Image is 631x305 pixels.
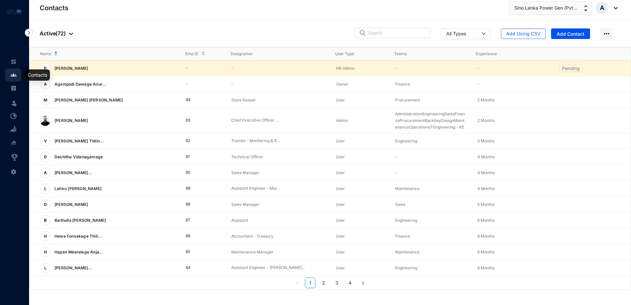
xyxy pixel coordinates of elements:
li: Home [5,55,21,68]
a: 4 [345,278,355,288]
td: 94 [175,92,221,108]
td: 87 [175,212,221,228]
p: Assistant [231,217,325,224]
img: 1750057586326_kEeFkOghIN [40,115,51,126]
span: Hapan Weerelage Anja... [55,249,103,254]
th: Teams [384,47,465,60]
span: Add Using CSV [506,30,540,37]
p: Maintenance Manager [231,249,325,255]
span: User [336,154,345,159]
button: Sino Lanka Power Gen (Pvt... [509,1,591,15]
p: Assistant Engineer - [PERSON_NAME]... [231,265,325,271]
td: T007 [175,276,221,292]
span: - [477,82,479,87]
td: 88 [175,197,221,212]
li: Next Page [358,278,368,288]
p: Baithulla [PERSON_NAME] [51,215,109,226]
li: Contacts [5,68,21,82]
th: Emp ID [175,47,220,60]
span: A [600,5,604,11]
img: dropdown-black.8e83cc76930a90b1a4fdb6d089b7bf3a.svg [611,7,618,9]
button: Add Using CSV [501,28,546,39]
img: more-horizontal.eedb2faff8778e1aceccc67cc90ae3cb.svg [601,28,612,39]
p: [PERSON_NAME] [51,115,91,126]
img: time-attendance-unselected.8aad090b53826881fffb.svg [11,113,17,119]
span: Hewa Fonsekage Thili... [55,234,102,239]
span: User [336,97,345,102]
button: right [358,278,368,288]
span: 4 Months [477,170,495,175]
td: 89 [175,181,221,197]
span: D [44,203,47,207]
p: - [395,65,466,72]
td: 91 [175,149,221,165]
img: up-down-arrow.74152d26bf9780fbf563ca9c90304185.svg [584,5,587,11]
p: Trainee - Monitoring & R... [231,138,325,144]
li: 2 [318,278,329,288]
th: User Type [324,47,384,60]
li: Time Attendance [5,109,21,123]
p: Active ( 72 ) [40,29,73,37]
img: home-unselected.a29eae3204392db15eaf.svg [11,59,17,65]
td: 92 [175,133,221,149]
p: Pending [562,65,580,72]
p: Accountant - Treasury [231,233,325,240]
td: 84 [175,260,221,276]
p: Engineering [395,265,466,271]
div: All Types [446,30,466,37]
span: A [44,171,47,175]
a: 3 [332,278,342,288]
span: Emp ID [185,51,199,57]
span: 6 Months [477,218,495,223]
span: [PERSON_NAME] Thilin... [55,138,104,143]
span: 6 Months [477,234,495,239]
td: 90 [175,165,221,181]
span: L [44,187,47,191]
span: Add Contact [557,31,584,37]
span: Name [40,51,51,57]
p: Administration Engineering Sales Finance Procurement Backbay Design Maintenance Operations IT Eng... [395,111,466,131]
p: - [395,154,466,160]
span: left [295,281,299,285]
button: left [292,278,302,288]
p: Sales Manager [231,170,325,176]
span: down [481,31,486,36]
span: User [336,218,345,223]
span: P [44,66,47,70]
span: User [336,234,345,239]
p: Maintenance [395,249,466,255]
a: 2 [318,278,328,288]
p: [PERSON_NAME] [51,199,91,210]
span: [PERSON_NAME]... [55,170,92,175]
p: Finance [395,81,466,88]
img: award_outlined.f30b2bda3bf6ea1bf3dd.svg [11,153,19,161]
span: 6 Months [477,249,495,254]
li: Reports [5,136,21,149]
img: leave-unselected.2934df6273408c3f84d9.svg [11,100,17,106]
span: - [477,66,479,71]
img: report-unselected.e6a6b4230fc7da01f883.svg [11,139,17,145]
span: HR Admin [336,66,354,71]
span: User [336,138,345,143]
p: Deshitha Vidanagamage [51,152,105,162]
span: Owner [336,82,349,87]
span: Admin [336,118,348,123]
p: Technical Officer [231,154,325,160]
li: 3 [331,278,342,288]
span: 3 Months [477,138,495,143]
p: Sales [395,201,466,208]
p: Engineering [395,138,466,144]
p: Contacts [40,3,68,13]
p: Engineering [395,217,466,224]
span: 5 Months [477,202,495,207]
span: User [336,249,345,254]
p: Chief Executive Officer ... [231,117,325,124]
p: - [231,65,325,72]
img: logo [7,8,21,16]
span: User [336,202,345,207]
span: A [44,82,47,86]
th: Experience [465,47,547,60]
img: search.8ce656024d3affaeffe32e5b30621cb7.svg [359,30,367,36]
span: 4 Months [477,186,495,191]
